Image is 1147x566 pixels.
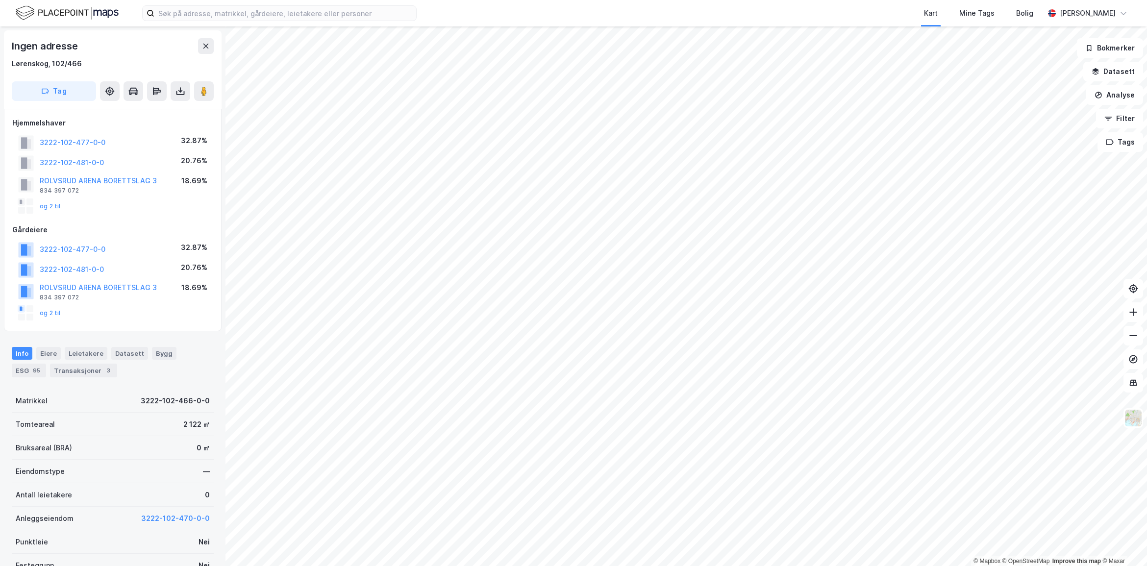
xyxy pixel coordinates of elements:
[181,242,207,253] div: 32.87%
[31,366,42,375] div: 95
[152,347,176,360] div: Bygg
[12,347,32,360] div: Info
[1052,558,1101,565] a: Improve this map
[36,347,61,360] div: Eiere
[1002,558,1050,565] a: OpenStreetMap
[12,81,96,101] button: Tag
[181,175,207,187] div: 18.69%
[924,7,938,19] div: Kart
[1060,7,1116,19] div: [PERSON_NAME]
[1086,85,1143,105] button: Analyse
[203,466,210,477] div: —
[12,117,213,129] div: Hjemmelshaver
[1097,132,1143,152] button: Tags
[199,536,210,548] div: Nei
[40,187,79,195] div: 834 397 072
[181,135,207,147] div: 32.87%
[181,282,207,294] div: 18.69%
[1124,409,1143,427] img: Z
[12,38,79,54] div: Ingen adresse
[1083,62,1143,81] button: Datasett
[16,4,119,22] img: logo.f888ab2527a4732fd821a326f86c7f29.svg
[16,536,48,548] div: Punktleie
[181,155,207,167] div: 20.76%
[16,442,72,454] div: Bruksareal (BRA)
[1098,519,1147,566] div: Kontrollprogram for chat
[973,558,1000,565] a: Mapbox
[1098,519,1147,566] iframe: Chat Widget
[16,489,72,501] div: Antall leietakere
[111,347,148,360] div: Datasett
[1077,38,1143,58] button: Bokmerker
[16,466,65,477] div: Eiendomstype
[16,418,55,430] div: Tomteareal
[12,58,82,70] div: Lørenskog, 102/466
[141,395,210,407] div: 3222-102-466-0-0
[12,364,46,377] div: ESG
[1096,109,1143,128] button: Filter
[16,513,74,524] div: Anleggseiendom
[65,347,107,360] div: Leietakere
[197,442,210,454] div: 0 ㎡
[40,294,79,301] div: 834 397 072
[181,262,207,273] div: 20.76%
[1016,7,1033,19] div: Bolig
[141,513,210,524] button: 3222-102-470-0-0
[50,364,117,377] div: Transaksjoner
[154,6,416,21] input: Søk på adresse, matrikkel, gårdeiere, leietakere eller personer
[183,418,210,430] div: 2 122 ㎡
[103,366,113,375] div: 3
[205,489,210,501] div: 0
[959,7,995,19] div: Mine Tags
[16,395,48,407] div: Matrikkel
[12,224,213,236] div: Gårdeiere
